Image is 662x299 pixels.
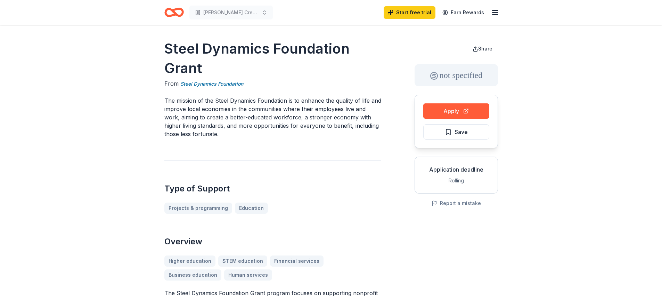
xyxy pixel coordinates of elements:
span: [PERSON_NAME] Crew Cafe and General Store at [GEOGRAPHIC_DATA] [203,8,259,17]
h2: Type of Support [164,183,381,194]
h1: Steel Dynamics Foundation Grant [164,39,381,78]
a: Start free trial [384,6,435,19]
div: From [164,79,381,88]
a: Education [235,203,268,214]
a: Steel Dynamics Foundation [180,80,243,88]
p: The mission of the Steel Dynamics Foundation is to enhance the quality of life and improve local ... [164,96,381,138]
button: Apply [423,103,489,119]
a: Projects & programming [164,203,232,214]
div: Application deadline [420,165,492,174]
button: Report a mistake [432,199,481,207]
button: Share [467,42,498,56]
button: Save [423,124,489,140]
a: Home [164,4,184,21]
button: [PERSON_NAME] Crew Cafe and General Store at [GEOGRAPHIC_DATA] [189,6,273,19]
h2: Overview [164,236,381,247]
a: Earn Rewards [438,6,488,19]
span: Save [455,127,468,136]
span: Share [478,46,492,52]
div: not specified [415,64,498,86]
div: Rolling [420,176,492,185]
